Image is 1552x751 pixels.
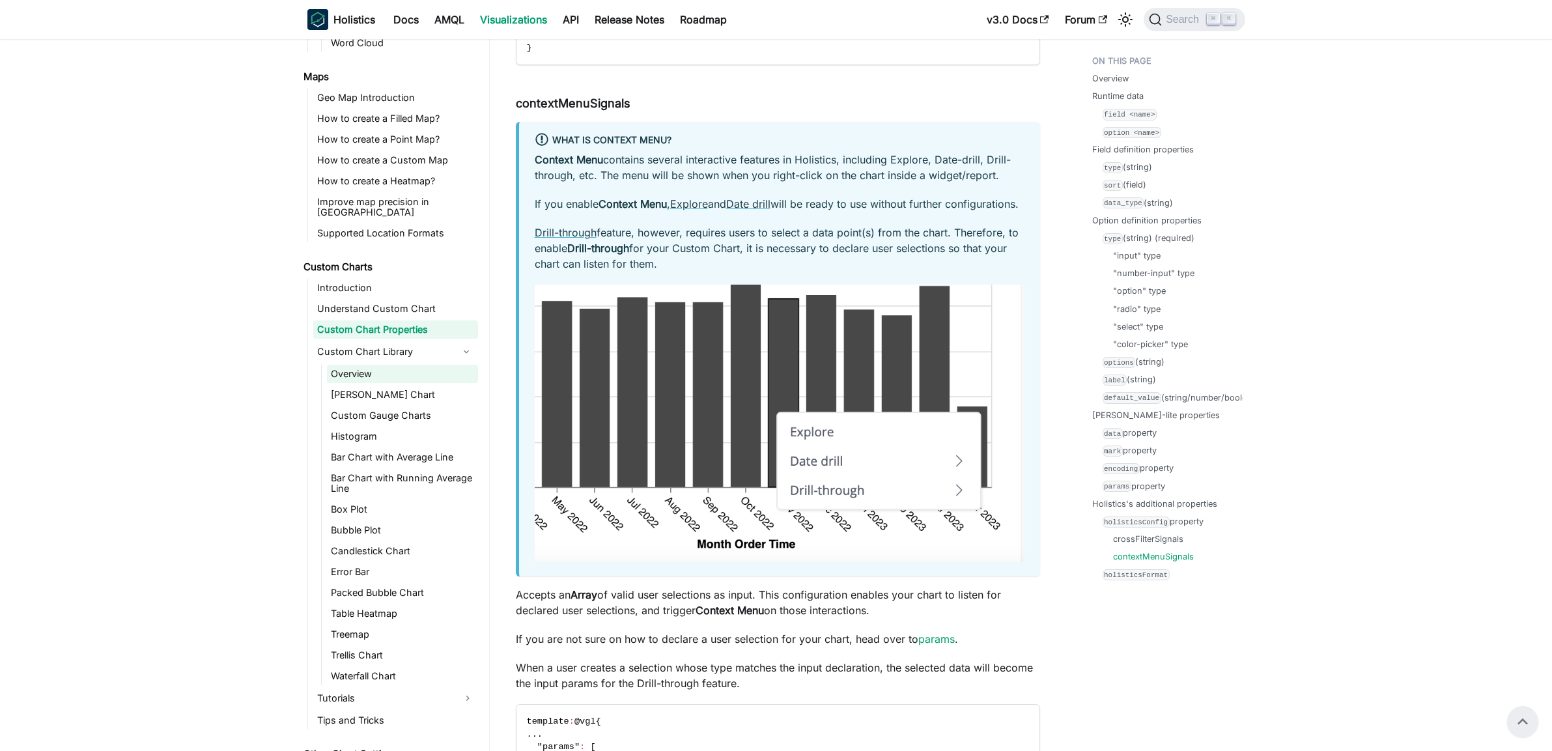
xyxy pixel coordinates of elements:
[294,39,490,751] nav: Docs sidebar
[1103,428,1123,439] code: data
[1103,178,1146,191] a: sort(field)
[1144,8,1245,31] button: Search (Command+K)
[1162,14,1207,25] span: Search
[327,500,478,518] a: Box Plot
[1092,90,1144,102] a: Runtime data
[327,448,478,466] a: Bar Chart with Average Line
[918,632,955,645] a: params
[1103,480,1165,492] a: paramsproperty
[1092,498,1217,510] a: Holistics's additional properties
[1113,320,1163,333] a: "select" type
[1103,108,1157,120] a: field <name>
[670,197,708,210] a: Explore
[313,130,478,149] a: How to create a Point Map?
[472,9,555,30] a: Visualizations
[1103,180,1123,191] code: sort
[1103,517,1170,528] code: holisticsConfig
[327,386,478,404] a: [PERSON_NAME] Chart
[1103,161,1152,173] a: type(string)
[327,469,478,498] a: Bar Chart with Running Average Line
[1103,375,1127,386] code: label
[1103,233,1123,244] code: type
[313,109,478,128] a: How to create a Filled Map?
[307,9,328,30] img: Holistics
[1103,232,1194,244] a: type(string) (required)
[313,688,478,709] a: Tutorials
[527,716,569,726] span: template
[327,521,478,539] a: Bubble Plot
[516,631,1040,647] p: If you are not sure on how to declare a user selection for your chart, head over to .
[527,730,543,739] span: ...
[327,542,478,560] a: Candlestick Chart
[599,197,667,210] strong: Context Menu
[327,584,478,602] a: Packed Bubble Chart
[1207,13,1220,25] kbd: ⌘
[1103,127,1161,138] code: option <name>
[535,152,1024,183] p: contains several interactive features in Holistics, including Explore, Date-drill, Drill-through,...
[569,716,574,726] span: :
[543,30,548,40] span: }
[567,242,629,255] strong: Drill-through
[300,258,478,276] a: Custom Charts
[327,646,478,664] a: Trellis Chart
[455,341,478,362] button: Collapse sidebar category 'Custom Chart Library'
[1113,533,1183,545] a: crossFilterSignals
[1057,9,1115,30] a: Forum
[313,300,478,318] a: Understand Custom Chart
[313,711,478,730] a: Tips and Tricks
[1103,392,1161,403] code: default_value
[535,196,1024,212] p: If you enable , and will be ready to use without further configurations.
[1113,550,1194,563] a: contextMenuSignals
[1103,391,1260,404] a: default_value(string/number/boolean)
[427,9,472,30] a: AMQL
[386,9,427,30] a: Docs
[596,716,601,726] span: {
[1103,357,1136,368] code: options
[1113,267,1194,279] a: "number-input" type
[300,68,478,86] a: Maps
[1113,249,1161,262] a: "input" type
[327,406,478,425] a: Custom Gauge Charts
[1103,373,1157,386] a: label(string)
[1115,9,1136,30] button: Switch between dark and light mode (currently light mode)
[527,43,532,53] span: }
[535,226,597,239] a: Drill-through
[516,587,1040,618] p: Accepts an of valid user selections as input. This configuration enables your chart to listen for...
[535,225,1024,272] p: feature, however, requires users to select a data point(s) from the chart. Therefore, to enable f...
[1113,285,1166,297] a: "option" type
[1092,72,1129,85] a: Overview
[535,132,1024,149] div: What is Context Menu?
[571,588,597,601] strong: Array
[1103,109,1157,120] code: field <name>
[1103,427,1157,439] a: dataproperty
[672,9,735,30] a: Roadmap
[327,563,478,581] a: Error Bar
[313,320,478,339] a: Custom Chart Properties
[327,667,478,685] a: Waterfall Chart
[1113,303,1161,315] a: "radio" type
[327,365,478,383] a: Overview
[587,9,672,30] a: Release Notes
[313,224,478,242] a: Supported Location Formats
[313,151,478,169] a: How to create a Custom Map
[726,197,770,210] a: Date drill
[327,427,478,446] a: Histogram
[333,12,375,27] b: Holistics
[1103,444,1157,457] a: markproperty
[696,604,764,617] strong: Context Menu
[1103,481,1131,492] code: params
[327,604,478,623] a: Table Heatmap
[1092,409,1220,421] a: [PERSON_NAME]-lite properties
[1103,356,1165,368] a: options(string)
[555,9,587,30] a: API
[1113,338,1188,350] a: "color-picker" type
[327,625,478,644] a: Treemap
[516,96,1040,111] h4: contextMenuSignals
[313,193,478,221] a: Improve map precision in [GEOGRAPHIC_DATA]
[307,9,375,30] a: HolisticsHolistics
[1222,13,1235,25] kbd: K
[1103,569,1170,580] code: holisticsFormat
[1103,197,1174,209] a: data_type(string)
[313,89,478,107] a: Geo Map Introduction
[979,9,1057,30] a: v3.0 Docs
